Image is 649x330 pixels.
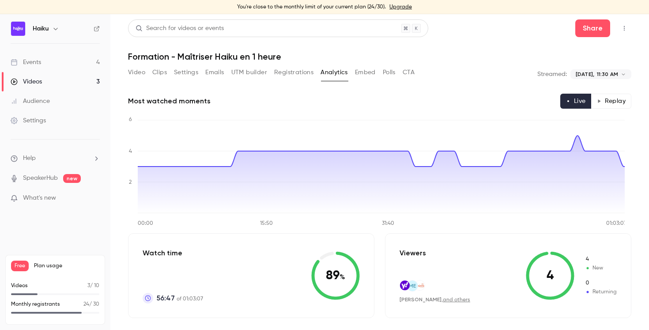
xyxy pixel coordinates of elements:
[400,248,426,258] p: Viewers
[128,65,145,80] button: Video
[231,65,267,80] button: UTM builder
[83,302,89,307] span: 24
[157,293,203,303] p: of 01:03:07
[585,264,617,272] span: New
[537,70,567,79] p: Streamed:
[585,255,617,263] span: New
[89,194,100,202] iframe: Noticeable Trigger
[23,174,58,183] a: SpeakerHub
[443,297,470,303] a: and others
[11,58,41,67] div: Events
[129,117,132,122] tspan: 6
[157,293,175,303] span: 56:47
[34,262,99,269] span: Plan usage
[33,24,49,33] h6: Haiku
[63,174,81,183] span: new
[128,96,211,106] h2: Most watched moments
[415,281,425,290] img: majoris.law
[11,77,42,86] div: Videos
[606,221,626,226] tspan: 01:03:07
[87,282,99,290] p: / 10
[11,282,28,290] p: Videos
[129,149,132,154] tspan: 4
[23,193,56,203] span: What's new
[11,22,25,36] img: Haiku
[129,180,132,185] tspan: 2
[560,94,592,109] button: Live
[400,296,441,303] span: [PERSON_NAME]
[87,283,90,288] span: 3
[585,288,617,296] span: Returning
[11,97,50,106] div: Audience
[576,70,594,78] span: [DATE],
[617,21,631,35] button: Top Bar Actions
[400,281,410,290] img: yahoo.fr
[23,154,36,163] span: Help
[321,65,348,80] button: Analytics
[138,221,153,226] tspan: 00:00
[389,4,412,11] a: Upgrade
[383,65,396,80] button: Polls
[409,282,416,290] span: ME
[575,19,610,37] button: Share
[260,221,273,226] tspan: 15:50
[11,261,29,271] span: Free
[382,221,394,226] tspan: 31:40
[11,300,60,308] p: Monthly registrants
[355,65,376,80] button: Embed
[143,248,203,258] p: Watch time
[152,65,167,80] button: Clips
[597,70,618,78] span: 11:30 AM
[128,51,631,62] h1: Formation - Maîtriser Haiku en 1 heure
[274,65,313,80] button: Registrations
[11,116,46,125] div: Settings
[136,24,224,33] div: Search for videos or events
[400,296,470,303] div: ,
[83,300,99,308] p: / 30
[205,65,224,80] button: Emails
[585,279,617,287] span: Returning
[591,94,631,109] button: Replay
[11,154,100,163] li: help-dropdown-opener
[403,65,415,80] button: CTA
[174,65,198,80] button: Settings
